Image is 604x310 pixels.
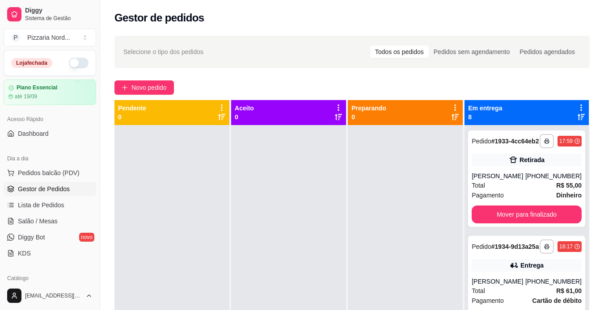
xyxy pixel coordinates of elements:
a: KDS [4,246,96,260]
div: 17:59 [559,138,573,145]
p: Preparando [351,104,386,113]
div: Catálogo [4,271,96,285]
span: P [11,33,20,42]
button: Pedidos balcão (PDV) [4,166,96,180]
button: Novo pedido [114,80,174,95]
div: Todos os pedidos [370,46,429,58]
strong: Cartão de débito [532,297,582,304]
a: Plano Essencialaté 19/09 [4,80,96,105]
article: até 19/09 [15,93,37,100]
p: Em entrega [468,104,502,113]
span: Pedidos balcão (PDV) [18,168,80,177]
strong: # 1933-4cc64eb2 [491,138,539,145]
span: Pedido [472,243,491,250]
div: [PERSON_NAME] [472,172,525,180]
p: 0 [235,113,254,121]
strong: # 1934-9d13a25a [491,243,539,250]
p: Aceito [235,104,254,113]
span: Salão / Mesas [18,217,58,226]
div: [PHONE_NUMBER] [525,172,582,180]
span: Dashboard [18,129,49,138]
span: Pedido [472,138,491,145]
span: Gestor de Pedidos [18,184,70,193]
button: [EMAIL_ADDRESS][DOMAIN_NAME] [4,285,96,306]
p: 8 [468,113,502,121]
span: Pagamento [472,190,504,200]
div: Pizzaria Nord ... [27,33,70,42]
span: Diggy [25,7,93,15]
div: Entrega [520,261,544,270]
p: 0 [351,113,386,121]
span: Total [472,180,485,190]
a: DiggySistema de Gestão [4,4,96,25]
div: Retirada [520,155,545,164]
div: 18:17 [559,243,573,250]
span: Novo pedido [131,83,167,92]
a: Gestor de Pedidos [4,182,96,196]
article: Plano Essencial [17,84,57,91]
div: [PHONE_NUMBER] [525,277,582,286]
strong: R$ 61,00 [556,287,582,294]
span: Sistema de Gestão [25,15,93,22]
span: plus [122,84,128,91]
span: [EMAIL_ADDRESS][DOMAIN_NAME] [25,292,82,299]
span: Diggy Bot [18,233,45,242]
h2: Gestor de pedidos [114,11,204,25]
p: 0 [118,113,146,121]
div: Pedidos sem agendamento [429,46,515,58]
span: Pagamento [472,296,504,306]
div: Pedidos agendados [515,46,580,58]
button: Alterar Status [69,58,89,68]
span: KDS [18,249,31,258]
span: Selecione o tipo dos pedidos [123,47,203,57]
p: Pendente [118,104,146,113]
span: Total [472,286,485,296]
span: Lista de Pedidos [18,201,64,209]
a: Diggy Botnovo [4,230,96,244]
div: Loja fechada [11,58,52,68]
button: Select a team [4,29,96,46]
a: Lista de Pedidos [4,198,96,212]
div: [PERSON_NAME] [472,277,525,286]
div: Acesso Rápido [4,112,96,126]
div: Dia a dia [4,151,96,166]
a: Salão / Mesas [4,214,96,228]
strong: Dinheiro [556,192,582,199]
strong: R$ 55,00 [556,182,582,189]
a: Dashboard [4,126,96,141]
button: Mover para finalizado [472,205,582,223]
